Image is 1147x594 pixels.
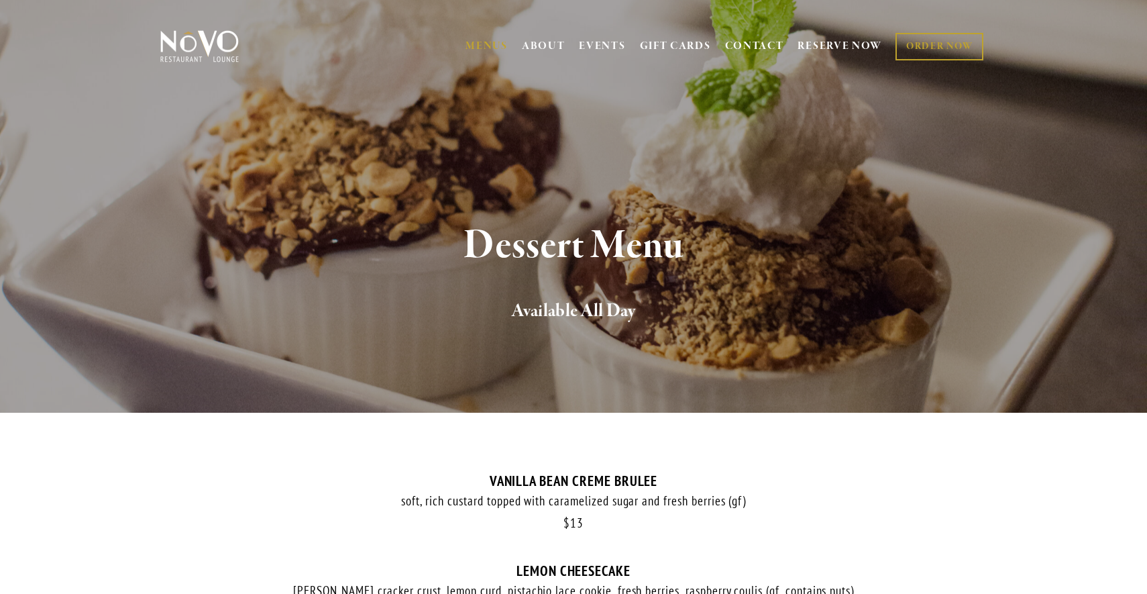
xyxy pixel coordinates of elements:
div: LEMON CHEESECAKE [158,562,989,579]
div: VANILLA BEAN CREME BRULEE [158,473,989,489]
a: EVENTS [579,40,625,53]
h1: Dessert Menu [182,224,965,268]
a: ABOUT [522,40,565,53]
a: RESERVE NOW [798,34,882,59]
a: ORDER NOW [895,33,983,60]
a: MENUS [466,40,508,53]
img: Novo Restaurant &amp; Lounge [158,30,241,63]
h2: Available All Day [182,297,965,326]
div: soft, rich custard topped with caramelized sugar and fresh berries (gf) [158,493,989,509]
span: $ [563,515,570,531]
div: 13 [158,515,989,531]
a: GIFT CARDS [640,34,711,59]
a: CONTACT [725,34,784,59]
